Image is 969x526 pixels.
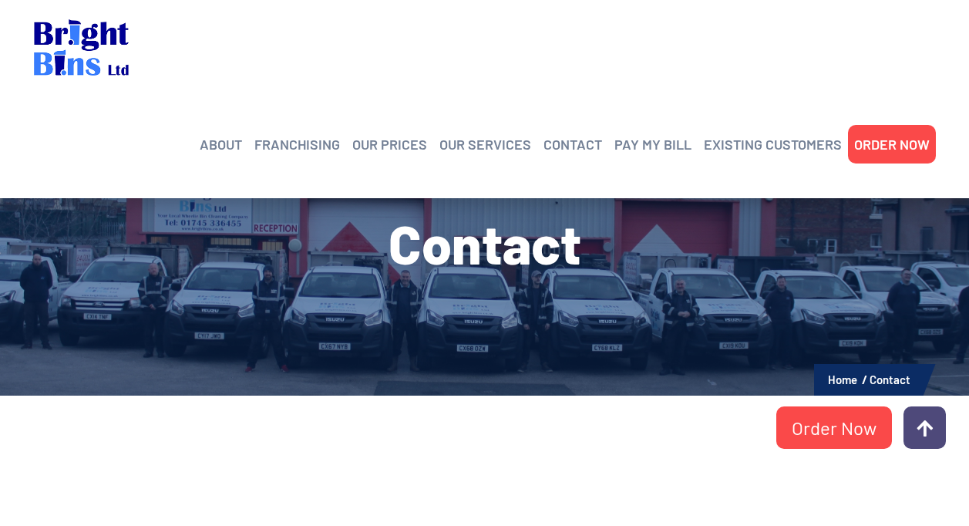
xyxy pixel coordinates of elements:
[828,373,857,386] a: Home
[776,406,892,449] a: Order Now
[34,216,936,270] h1: Contact
[870,369,910,389] li: Contact
[254,133,340,156] a: FRANCHISING
[352,133,427,156] a: OUR PRICES
[704,133,842,156] a: EXISTING CUSTOMERS
[200,133,242,156] a: ABOUT
[854,133,930,156] a: ORDER NOW
[543,133,602,156] a: CONTACT
[614,133,691,156] a: PAY MY BILL
[439,133,531,156] a: OUR SERVICES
